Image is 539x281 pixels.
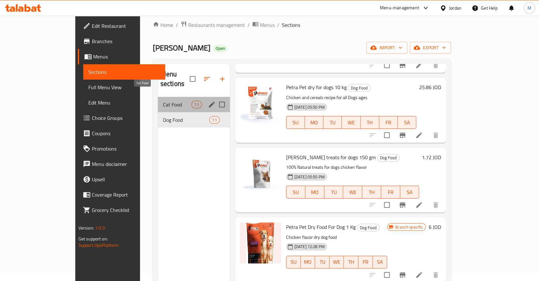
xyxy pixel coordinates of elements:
span: 11 [192,102,201,108]
img: Petra Pet dry for dogs 10 kg [240,83,281,124]
button: Branch-specific-item [395,58,410,73]
a: Edit menu item [415,131,423,139]
h6: 1.72 JOD [422,153,441,162]
h6: 25.86 JOD [419,83,441,92]
button: SA [373,256,387,269]
a: Coverage Report [78,187,165,202]
a: Restaurants management [181,21,245,29]
h6: 6 JOD [428,222,441,231]
span: Menu disclaimer [92,160,160,168]
a: Promotions [78,141,165,156]
a: Edit Restaurant [78,18,165,34]
span: Restaurants management [188,21,245,29]
span: TH [363,118,377,127]
button: WE [342,116,360,129]
span: SU [289,188,303,197]
span: TH [346,257,356,267]
li: / [247,21,250,29]
span: [DATE] 05:50 PM [292,174,327,180]
span: Dog Food [377,154,399,161]
span: Branch specific [393,224,425,230]
a: Edit menu item [415,61,423,69]
button: edit [207,100,217,109]
button: TH [344,256,358,269]
span: Select to update [380,198,394,212]
button: MO [305,186,324,199]
nav: Menu sections [158,94,230,130]
span: Edit Menu [88,99,160,106]
span: SA [400,118,414,127]
a: Choice Groups [78,110,165,126]
h2: Menu sections [160,69,190,89]
button: MO [305,116,323,129]
span: M [528,4,531,12]
span: Coupons [92,129,160,137]
span: Select to update [380,129,394,142]
span: WE [344,118,358,127]
div: Open [213,45,228,52]
button: TH [362,186,381,199]
span: Grocery Checklist [92,206,160,214]
span: [PERSON_NAME] treats for dogs 150 gm [286,152,376,162]
span: Select all sections [186,72,199,86]
button: TU [324,186,343,199]
span: Cat Food [163,101,192,108]
button: delete [428,197,443,213]
span: Dog Food [163,116,210,124]
button: FR [358,256,373,269]
span: [DATE] 05:50 PM [292,104,327,110]
span: FR [384,188,398,197]
span: Petra Pet Dry Food For Dog 1 Kg [286,222,356,232]
div: Dog Food [348,84,371,92]
nav: breadcrumb [153,21,451,29]
a: Grocery Checklist [78,202,165,218]
span: 1.0.0 [95,224,105,232]
button: Branch-specific-item [395,197,410,213]
span: MO [303,257,313,267]
a: Menus [252,21,275,29]
span: TU [327,188,341,197]
a: Upsell [78,172,165,187]
span: SU [289,118,302,127]
div: items [191,101,202,108]
button: TH [361,116,379,129]
span: Open [213,46,228,51]
a: Edit menu item [415,201,423,209]
span: Upsell [92,176,160,183]
div: items [209,116,219,124]
button: delete [428,58,443,73]
span: Menus [93,53,160,60]
span: Branches [92,37,160,45]
span: SU [289,257,298,267]
span: import [372,44,402,52]
span: Promotions [92,145,160,152]
a: Menus [78,49,165,64]
a: Edit Menu [83,95,165,110]
span: [DATE] 12:28 PM [292,244,327,250]
span: TU [326,118,339,127]
button: FR [379,116,398,129]
span: Edit Restaurant [92,22,160,30]
div: Dog Food11 [158,112,230,128]
button: TU [323,116,342,129]
div: Dog Food [377,154,400,162]
span: Dog Food [357,224,379,231]
a: Edit menu item [415,271,423,279]
div: Menu-management [380,4,419,12]
span: Choice Groups [92,114,160,122]
li: / [277,21,279,29]
span: Menus [260,21,275,29]
button: Add section [215,71,230,87]
span: Get support on: [78,235,108,243]
button: MO [301,256,315,269]
a: Menu disclaimer [78,156,165,172]
button: WE [343,186,362,199]
span: SA [375,257,385,267]
button: export [410,42,451,54]
span: MO [307,118,321,127]
a: Coupons [78,126,165,141]
span: Full Menu View [88,83,160,91]
button: SU [286,116,305,129]
span: WE [346,188,360,197]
